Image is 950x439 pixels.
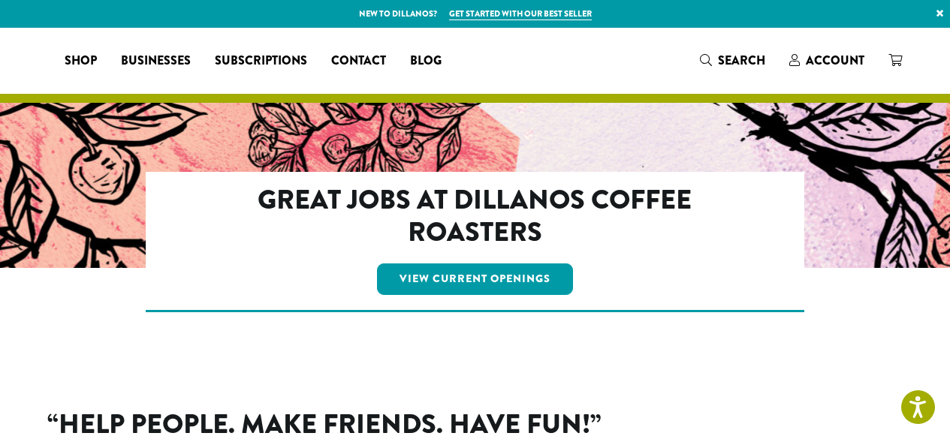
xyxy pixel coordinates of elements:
[377,263,573,295] a: View Current Openings
[53,49,109,73] a: Shop
[718,52,765,69] span: Search
[449,8,592,20] a: Get started with our best seller
[806,52,864,69] span: Account
[410,52,442,71] span: Blog
[121,52,191,71] span: Businesses
[331,52,386,71] span: Contact
[210,184,740,248] h2: Great Jobs at Dillanos Coffee Roasters
[65,52,97,71] span: Shop
[215,52,307,71] span: Subscriptions
[688,48,777,73] a: Search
